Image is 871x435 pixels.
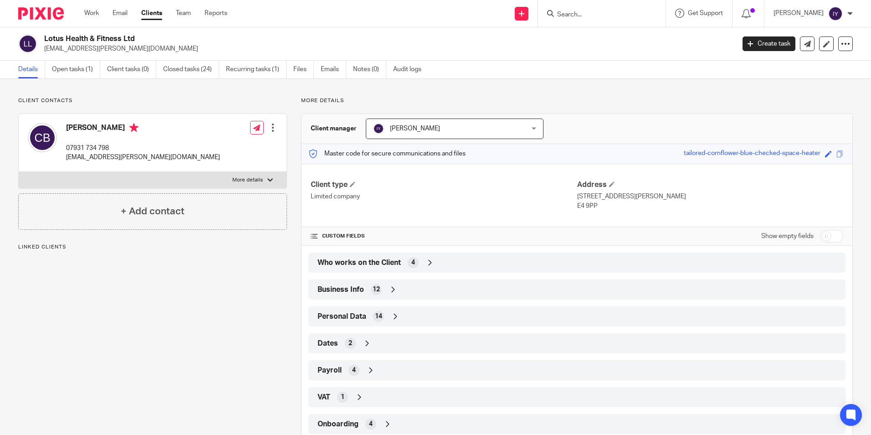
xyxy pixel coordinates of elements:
img: svg%3E [828,6,843,21]
img: svg%3E [28,123,57,152]
p: More details [232,176,263,184]
a: Details [18,61,45,78]
p: [EMAIL_ADDRESS][PERSON_NAME][DOMAIN_NAME] [44,44,729,53]
h4: CUSTOM FIELDS [311,233,577,240]
a: Audit logs [393,61,428,78]
img: svg%3E [18,34,37,53]
h2: Lotus Health & Fitness Ltd [44,34,592,44]
span: 4 [369,419,373,429]
span: [PERSON_NAME] [390,125,440,132]
p: Master code for secure communications and files [308,149,466,158]
span: Business Info [318,285,364,295]
a: Closed tasks (24) [163,61,219,78]
h4: Address [577,180,843,190]
p: Limited company [311,192,577,201]
a: Client tasks (0) [107,61,156,78]
span: 4 [411,258,415,267]
a: Emails [321,61,346,78]
img: svg%3E [373,123,384,134]
p: More details [301,97,853,104]
h4: [PERSON_NAME] [66,123,220,135]
span: VAT [318,393,330,402]
a: Team [176,9,191,18]
p: Linked clients [18,243,287,251]
h3: Client manager [311,124,357,133]
span: Get Support [688,10,723,16]
p: [STREET_ADDRESS][PERSON_NAME] [577,192,843,201]
a: Clients [141,9,162,18]
span: 4 [352,366,356,375]
a: Email [113,9,128,18]
p: E4 9PP [577,202,843,211]
span: Payroll [318,366,342,375]
a: Open tasks (1) [52,61,100,78]
a: Files [293,61,314,78]
h4: + Add contact [121,204,184,218]
label: Show empty fields [761,232,814,241]
a: Work [84,9,99,18]
i: Primary [129,123,138,132]
a: Notes (0) [353,61,386,78]
a: Create task [743,36,795,51]
span: 1 [341,393,344,402]
input: Search [556,11,638,19]
a: Reports [205,9,227,18]
div: tailored-cornflower-blue-checked-space-heater [684,149,820,159]
span: Onboarding [318,419,359,429]
p: [PERSON_NAME] [774,9,824,18]
span: 2 [348,339,352,348]
img: Pixie [18,7,64,20]
p: [EMAIL_ADDRESS][PERSON_NAME][DOMAIN_NAME] [66,153,220,162]
span: 14 [375,312,382,321]
span: Who works on the Client [318,258,401,268]
h4: Client type [311,180,577,190]
span: 12 [373,285,380,294]
span: Dates [318,339,338,348]
p: 07931 734 798 [66,144,220,153]
a: Recurring tasks (1) [226,61,287,78]
p: Client contacts [18,97,287,104]
span: Personal Data [318,312,366,321]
